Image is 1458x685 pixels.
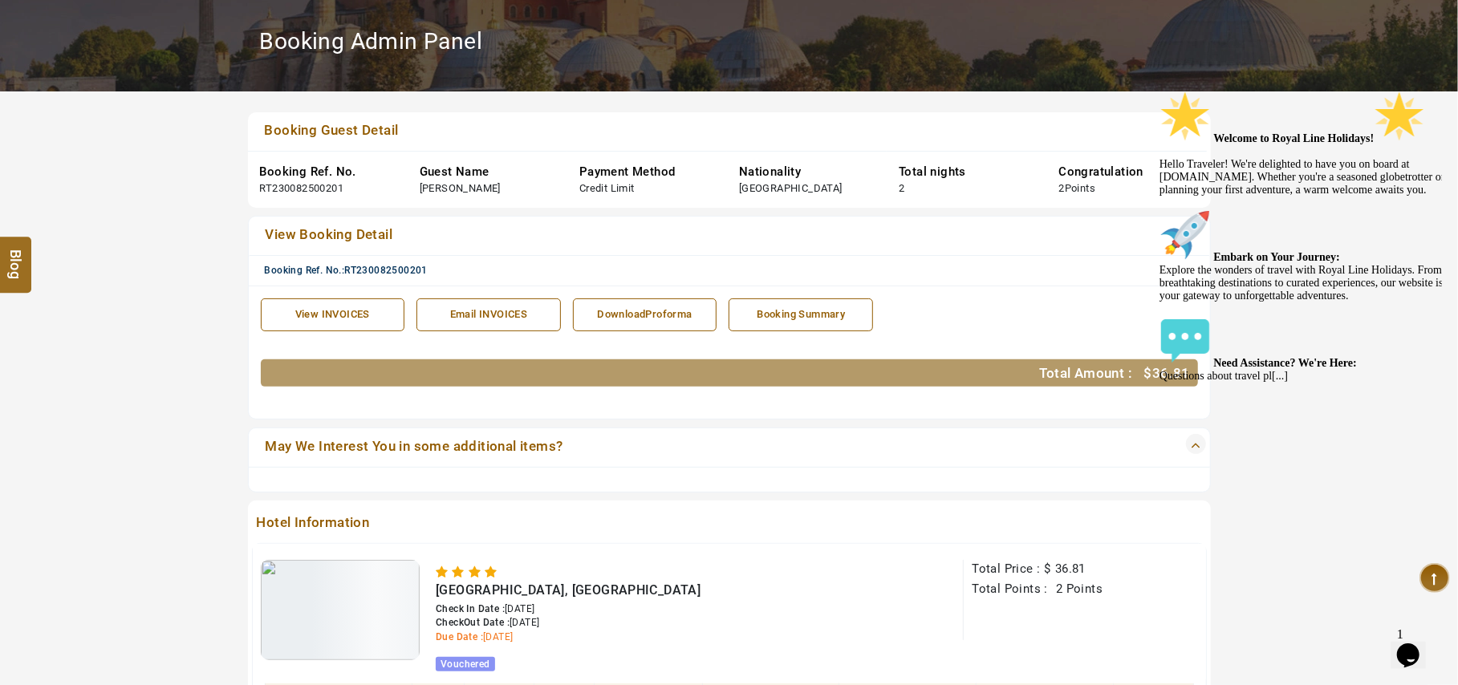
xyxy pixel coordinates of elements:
[739,164,875,180] div: Nationality
[61,48,273,60] strong: Welcome to Royal Line Holidays!
[899,164,1034,180] div: Total nights
[972,582,1048,596] span: Total Points :
[6,231,58,282] img: :speech_balloon:
[6,6,58,58] img: :star2:
[1065,182,1095,194] span: Points
[6,125,58,176] img: :rocket:
[260,164,396,180] div: Booking Ref. No.
[61,273,204,285] strong: Need Assistance? We're Here:
[6,48,292,298] span: Hello Traveler! We're delighted to have you on board at [DOMAIN_NAME]. Whether you're a seasoned ...
[899,181,904,197] div: 2
[261,560,420,660] img: 1-ThumbNail.jpg
[579,164,715,180] div: Payment Method
[252,513,1111,535] span: Hotel Information
[265,264,1206,278] div: Booking Ref. No.:
[510,617,539,628] span: [DATE]
[6,6,295,298] div: 🌟 Welcome to Royal Line Holidays!🌟Hello Traveler! We're delighted to have you on board at [DOMAIN...
[261,298,405,331] a: View INVOICES
[221,6,272,58] img: :star2:
[261,436,1104,459] a: May We Interest You in some additional items?
[270,307,396,322] div: View INVOICES
[416,298,561,331] a: Email INVOICES
[61,167,188,179] strong: Embark on Your Journey:
[1058,182,1064,194] span: 2
[579,181,635,197] div: Credit Limit
[266,226,393,242] span: View Booking Detail
[573,298,717,331] a: DownloadProforma
[972,561,1040,576] span: Total Price :
[1058,164,1194,180] div: Congratulation
[1045,561,1051,576] span: $
[436,617,510,628] span: CheckOut Date :
[1144,365,1152,381] span: $
[739,181,843,197] div: [GEOGRAPHIC_DATA]
[260,27,483,55] h2: Booking Admin Panel
[420,164,555,180] div: Guest Name
[344,265,428,276] span: RT230082500201
[420,181,501,197] div: [PERSON_NAME]
[436,631,483,642] span: Due Date :
[260,120,1105,143] a: Booking Guest Detail
[1153,84,1442,613] iframe: chat widget
[505,603,534,614] span: [DATE]
[260,181,344,197] div: RT230082500201
[436,603,505,614] span: Check In Date :
[737,307,864,322] div: Booking Summary
[1391,621,1442,669] iframe: chat widget
[483,631,513,642] span: [DATE]
[1040,365,1133,381] span: Total Amount :
[1056,582,1103,596] span: 2 Points
[1055,561,1086,576] span: 36.81
[729,298,873,331] a: Booking Summary
[436,582,701,598] span: [GEOGRAPHIC_DATA], [GEOGRAPHIC_DATA]
[6,249,26,263] span: Blog
[436,657,495,671] span: Vouchered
